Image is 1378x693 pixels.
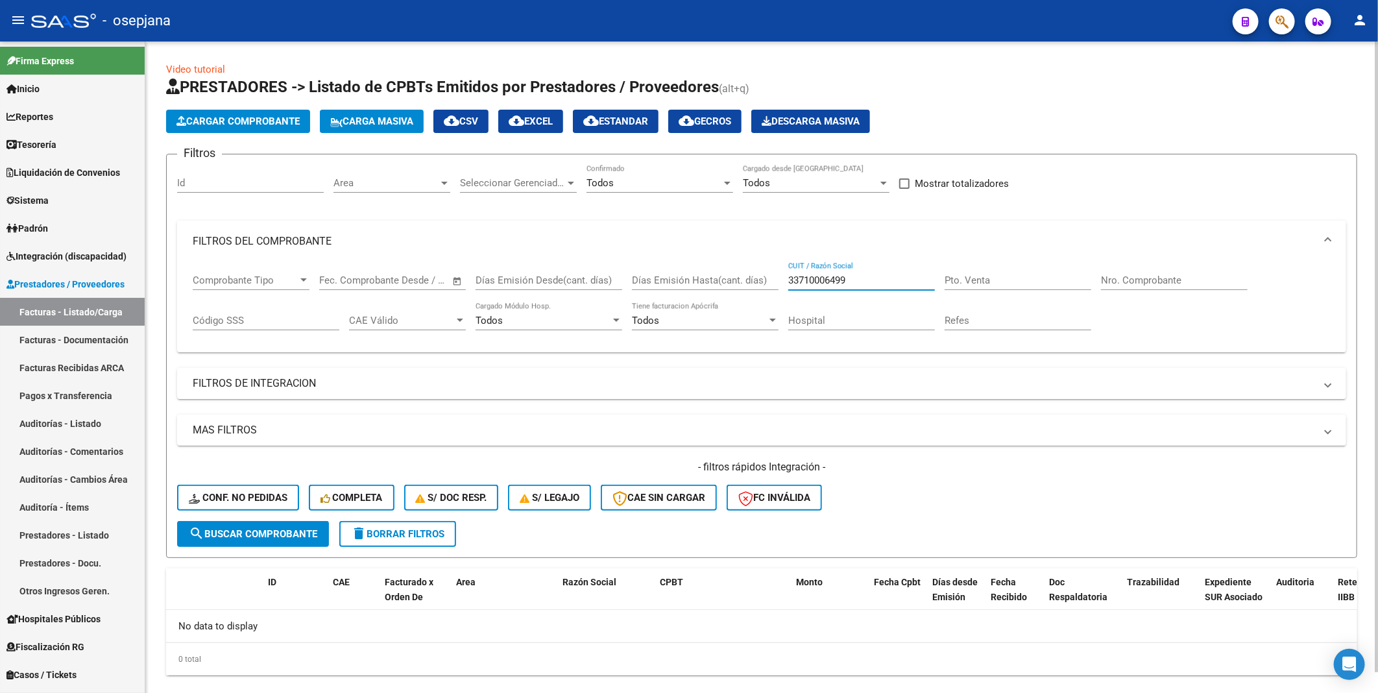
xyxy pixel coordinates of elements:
mat-expansion-panel-header: FILTROS DE INTEGRACION [177,368,1346,399]
span: Fiscalización RG [6,640,84,654]
span: CSV [444,115,478,127]
h3: Filtros [177,144,222,162]
span: Hospitales Públicos [6,612,101,626]
button: CSV [433,110,489,133]
span: Completa [320,492,383,504]
span: Buscar Comprobante [189,528,317,540]
button: Open calendar [450,274,465,289]
span: Padrón [6,221,48,236]
button: EXCEL [498,110,563,133]
span: PRESTADORES -> Listado de CPBTs Emitidos por Prestadores / Proveedores [166,78,719,96]
datatable-header-cell: Días desde Emisión [927,568,985,626]
span: Area [456,577,476,587]
span: EXCEL [509,115,553,127]
span: FC Inválida [738,492,810,504]
datatable-header-cell: Razón Social [557,568,655,626]
button: S/ Doc Resp. [404,485,499,511]
button: Descarga Masiva [751,110,870,133]
div: 0 total [166,643,1357,675]
span: Trazabilidad [1127,577,1179,587]
span: Sistema [6,193,49,208]
div: FILTROS DEL COMPROBANTE [177,262,1346,353]
span: - osepjana [103,6,171,35]
app-download-masive: Descarga masiva de comprobantes (adjuntos) [751,110,870,133]
button: Carga Masiva [320,110,424,133]
span: Casos / Tickets [6,668,77,682]
datatable-header-cell: Fecha Recibido [985,568,1044,626]
span: Razón Social [562,577,616,587]
mat-icon: cloud_download [583,113,599,128]
span: Estandar [583,115,648,127]
span: S/ Doc Resp. [416,492,487,504]
span: Conf. no pedidas [189,492,287,504]
span: Monto [796,577,823,587]
button: Estandar [573,110,659,133]
span: Fecha Cpbt [874,577,921,587]
div: No data to display [166,610,1357,642]
div: Open Intercom Messenger [1334,649,1365,680]
datatable-header-cell: Fecha Cpbt [869,568,927,626]
span: Firma Express [6,54,74,68]
button: Borrar Filtros [339,521,456,547]
a: Video tutorial [166,64,225,75]
span: Descarga Masiva [762,115,860,127]
datatable-header-cell: CAE [328,568,380,626]
span: Días desde Emisión [932,577,978,602]
span: (alt+q) [719,82,749,95]
button: Gecros [668,110,742,133]
span: S/ legajo [520,492,579,504]
button: FC Inválida [727,485,822,511]
button: Cargar Comprobante [166,110,310,133]
span: Todos [632,315,659,326]
button: CAE SIN CARGAR [601,485,717,511]
span: Integración (discapacidad) [6,249,127,263]
datatable-header-cell: Facturado x Orden De [380,568,451,626]
span: Mostrar totalizadores [915,176,1009,191]
span: Inicio [6,82,40,96]
span: CAE Válido [349,315,454,326]
mat-panel-title: MAS FILTROS [193,423,1315,437]
datatable-header-cell: CPBT [655,568,791,626]
span: Borrar Filtros [351,528,444,540]
h4: - filtros rápidos Integración - [177,460,1346,474]
mat-icon: search [189,526,204,541]
span: ID [268,577,276,587]
mat-expansion-panel-header: FILTROS DEL COMPROBANTE [177,221,1346,262]
datatable-header-cell: Auditoria [1271,568,1333,626]
span: CPBT [660,577,683,587]
datatable-header-cell: Monto [791,568,869,626]
datatable-header-cell: Doc Respaldatoria [1044,568,1122,626]
span: Todos [586,177,614,189]
span: Expediente SUR Asociado [1205,577,1263,602]
button: Completa [309,485,394,511]
span: Reportes [6,110,53,124]
button: Conf. no pedidas [177,485,299,511]
span: Liquidación de Convenios [6,165,120,180]
span: Prestadores / Proveedores [6,277,125,291]
mat-icon: menu [10,12,26,28]
span: Auditoria [1276,577,1314,587]
mat-icon: delete [351,526,367,541]
datatable-header-cell: Trazabilidad [1122,568,1200,626]
datatable-header-cell: ID [263,568,328,626]
span: Todos [476,315,503,326]
mat-panel-title: FILTROS DE INTEGRACION [193,376,1315,391]
span: Seleccionar Gerenciador [460,177,565,189]
input: Fecha inicio [319,274,372,286]
span: Doc Respaldatoria [1049,577,1107,602]
datatable-header-cell: Expediente SUR Asociado [1200,568,1271,626]
input: Fecha fin [383,274,446,286]
mat-icon: cloud_download [444,113,459,128]
span: Fecha Recibido [991,577,1027,602]
span: Gecros [679,115,731,127]
span: Tesorería [6,138,56,152]
datatable-header-cell: Area [451,568,538,626]
span: CAE SIN CARGAR [612,492,705,504]
mat-icon: cloud_download [509,113,524,128]
span: Comprobante Tipo [193,274,298,286]
span: Carga Masiva [330,115,413,127]
mat-expansion-panel-header: MAS FILTROS [177,415,1346,446]
span: Todos [743,177,770,189]
span: Area [333,177,439,189]
span: Cargar Comprobante [176,115,300,127]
